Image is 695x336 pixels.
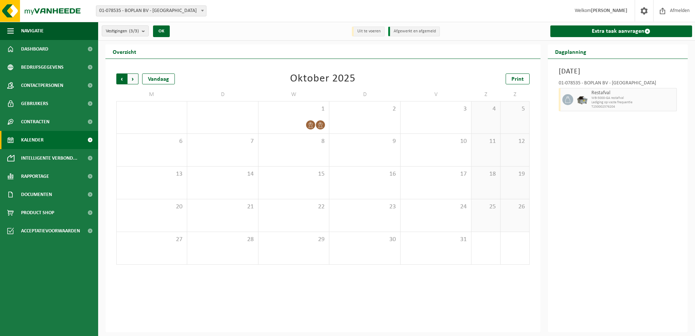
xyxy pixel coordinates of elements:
[401,88,471,101] td: V
[142,73,175,84] div: Vandaag
[290,73,355,84] div: Oktober 2025
[475,105,497,113] span: 4
[504,137,526,145] span: 12
[501,88,530,101] td: Z
[120,203,183,211] span: 20
[102,25,149,36] button: Vestigingen(3/3)
[577,94,588,105] img: WB-5000-GAL-GY-01
[105,44,144,59] h2: Overzicht
[559,66,677,77] h3: [DATE]
[404,236,467,244] span: 31
[96,5,206,16] span: 01-078535 - BOPLAN BV - MOORSELE
[21,95,48,113] span: Gebruikers
[504,170,526,178] span: 19
[21,167,49,185] span: Rapportage
[262,170,325,178] span: 15
[506,73,530,84] a: Print
[352,27,385,36] li: Uit te voeren
[21,113,49,131] span: Contracten
[21,149,77,167] span: Intelligente verbond...
[504,203,526,211] span: 26
[191,137,254,145] span: 7
[153,25,170,37] button: OK
[404,137,467,145] span: 10
[21,131,44,149] span: Kalender
[120,236,183,244] span: 27
[116,73,127,84] span: Vorige
[548,44,594,59] h2: Dagplanning
[21,204,54,222] span: Product Shop
[262,203,325,211] span: 22
[21,58,64,76] span: Bedrijfsgegevens
[504,105,526,113] span: 5
[471,88,501,101] td: Z
[333,137,396,145] span: 9
[404,203,467,211] span: 24
[511,76,524,82] span: Print
[591,8,627,13] strong: [PERSON_NAME]
[187,88,258,101] td: D
[262,137,325,145] span: 8
[591,96,675,100] span: WB-5000-GA restafval
[116,88,187,101] td: M
[404,105,467,113] span: 3
[262,105,325,113] span: 1
[591,100,675,105] span: Lediging op vaste frequentie
[388,27,440,36] li: Afgewerkt en afgemeld
[120,170,183,178] span: 13
[591,90,675,96] span: Restafval
[475,170,497,178] span: 18
[106,26,139,37] span: Vestigingen
[591,105,675,109] span: T250002576204
[559,81,677,88] div: 01-078535 - BOPLAN BV - [GEOGRAPHIC_DATA]
[258,88,329,101] td: W
[404,170,467,178] span: 17
[333,170,396,178] span: 16
[21,222,80,240] span: Acceptatievoorwaarden
[262,236,325,244] span: 29
[191,236,254,244] span: 28
[21,185,52,204] span: Documenten
[96,6,206,16] span: 01-078535 - BOPLAN BV - MOORSELE
[21,22,44,40] span: Navigatie
[333,236,396,244] span: 30
[120,137,183,145] span: 6
[475,137,497,145] span: 11
[21,40,48,58] span: Dashboard
[191,170,254,178] span: 14
[128,73,138,84] span: Volgende
[333,105,396,113] span: 2
[129,29,139,33] count: (3/3)
[475,203,497,211] span: 25
[333,203,396,211] span: 23
[550,25,692,37] a: Extra taak aanvragen
[21,76,63,95] span: Contactpersonen
[329,88,400,101] td: D
[191,203,254,211] span: 21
